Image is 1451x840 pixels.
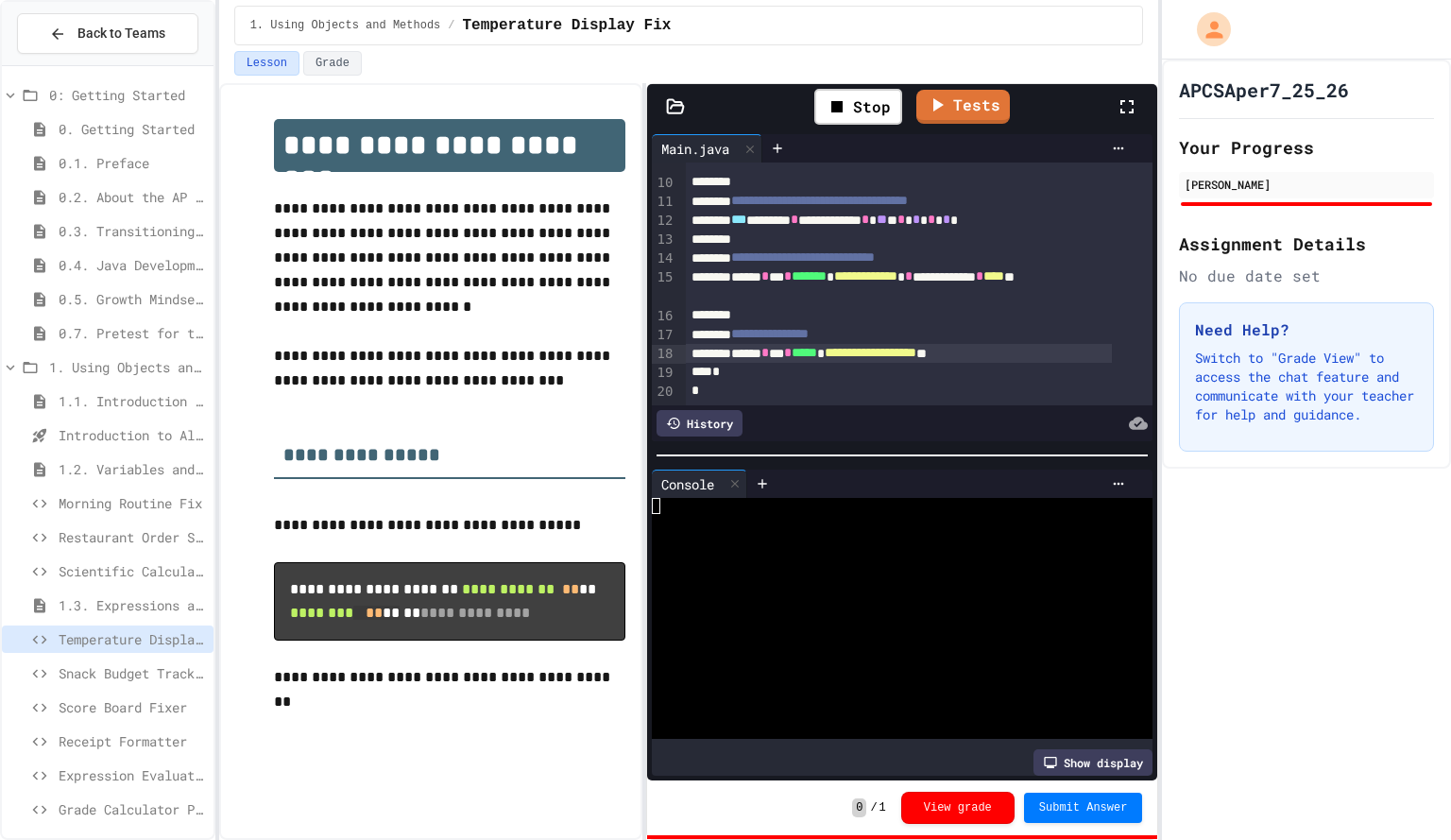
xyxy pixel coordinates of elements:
div: No due date set [1179,265,1434,287]
div: 12 [652,212,675,231]
span: 0.7. Pretest for the AP CSA Exam [59,323,206,343]
h2: Your Progress [1179,134,1434,161]
button: Back to Teams [17,13,198,54]
span: 1 [879,800,886,815]
button: Grade [303,51,362,76]
span: Score Board Fixer [59,697,206,717]
div: 16 [652,307,675,326]
span: 0.4. Java Development Environments [59,255,206,275]
span: 0.3. Transitioning from AP CSP to AP CSA [59,221,206,241]
span: 1. Using Objects and Methods [250,18,441,33]
div: 10 [652,174,675,193]
div: Main.java [652,139,739,159]
span: Expression Evaluator Fix [59,765,206,785]
span: 0.5. Growth Mindset and Pair Programming [59,289,206,309]
div: [PERSON_NAME] [1185,176,1428,193]
span: 1. Using Objects and Methods [49,357,206,377]
span: Restaurant Order System [59,527,206,547]
div: Stop [814,89,902,125]
span: 1.1. Introduction to Algorithms, Programming, and Compilers [59,391,206,411]
div: Console [652,474,724,494]
span: 0.2. About the AP CSA Exam [59,187,206,207]
span: / [448,18,454,33]
span: 0: Getting Started [49,85,206,105]
div: Console [652,470,747,498]
div: Show display [1033,749,1152,776]
button: View grade [901,792,1015,824]
div: Main.java [652,134,762,163]
p: Switch to "Grade View" to access the chat feature and communicate with your teacher for help and ... [1195,349,1418,424]
div: 15 [652,268,675,307]
div: 17 [652,326,675,345]
span: Temperature Display Fix [463,14,672,37]
div: 18 [652,345,675,364]
span: Submit Answer [1039,800,1128,815]
span: Introduction to Algorithms, Programming, and Compilers [59,425,206,445]
div: 13 [652,231,675,249]
button: Submit Answer [1024,793,1143,823]
span: Back to Teams [77,24,165,43]
span: 0. Getting Started [59,119,206,139]
span: Grade Calculator Pro [59,799,206,819]
div: 19 [652,364,675,383]
span: Temperature Display Fix [59,629,206,649]
span: Snack Budget Tracker [59,663,206,683]
span: / [870,800,877,815]
h1: APCSAper7_25_26 [1179,77,1349,103]
h3: Need Help? [1195,318,1418,341]
div: 20 [652,383,675,402]
h2: Assignment Details [1179,231,1434,257]
span: Receipt Formatter [59,731,206,751]
div: 14 [652,249,675,268]
span: 1.3. Expressions and Output [New] [59,595,206,615]
a: Tests [916,90,1010,124]
span: Morning Routine Fix [59,493,206,513]
div: 11 [652,193,675,212]
span: 0 [852,798,866,817]
span: 0.1. Preface [59,153,206,173]
div: My Account [1177,8,1236,51]
span: 1.2. Variables and Data Types [59,459,206,479]
button: Lesson [234,51,299,76]
span: Scientific Calculator [59,561,206,581]
div: History [657,410,743,437]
